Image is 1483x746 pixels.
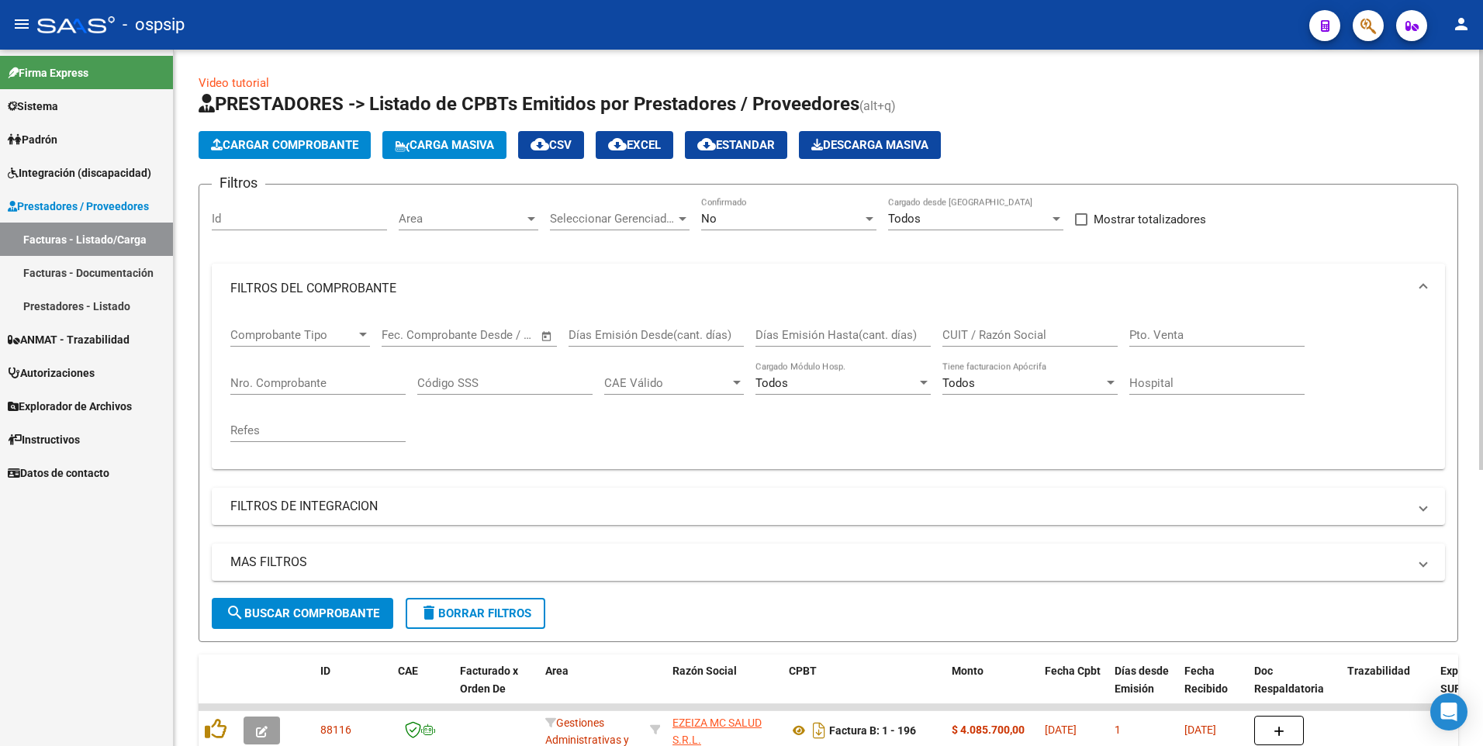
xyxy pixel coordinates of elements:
span: Mostrar totalizadores [1094,210,1206,229]
datatable-header-cell: CAE [392,654,454,723]
datatable-header-cell: Días desde Emisión [1108,654,1178,723]
span: EXCEL [608,138,661,152]
span: Todos [755,376,788,390]
mat-icon: person [1452,15,1471,33]
span: Todos [942,376,975,390]
span: Firma Express [8,64,88,81]
span: Autorizaciones [8,364,95,382]
datatable-header-cell: Fecha Recibido [1178,654,1248,723]
mat-icon: cloud_download [608,135,627,154]
div: FILTROS DEL COMPROBANTE [212,313,1445,469]
mat-icon: menu [12,15,31,33]
button: Descarga Masiva [799,131,941,159]
button: Cargar Comprobante [199,131,371,159]
span: CSV [531,138,572,152]
a: Video tutorial [199,76,269,90]
span: Monto [952,665,983,677]
i: Descargar documento [809,718,829,743]
span: Sistema [8,98,58,115]
mat-panel-title: FILTROS DEL COMPROBANTE [230,280,1408,297]
datatable-header-cell: Razón Social [666,654,783,723]
mat-panel-title: MAS FILTROS [230,554,1408,571]
mat-panel-title: FILTROS DE INTEGRACION [230,498,1408,515]
span: Doc Respaldatoria [1254,665,1324,695]
span: Seleccionar Gerenciador [550,212,676,226]
datatable-header-cell: CPBT [783,654,945,723]
span: [DATE] [1184,724,1216,736]
span: PRESTADORES -> Listado de CPBTs Emitidos por Prestadores / Proveedores [199,93,859,115]
span: No [701,212,717,226]
datatable-header-cell: Facturado x Orden De [454,654,539,723]
span: Area [399,212,524,226]
mat-icon: delete [420,603,438,622]
span: Padrón [8,131,57,148]
span: Razón Social [672,665,737,677]
span: - ospsip [123,8,185,42]
span: CAE Válido [604,376,730,390]
strong: Factura B: 1 - 196 [829,724,916,737]
span: Fecha Recibido [1184,665,1228,695]
span: Días desde Emisión [1115,665,1169,695]
button: Borrar Filtros [406,598,545,629]
span: Trazabilidad [1347,665,1410,677]
span: ANMAT - Trazabilidad [8,331,130,348]
datatable-header-cell: ID [314,654,392,723]
datatable-header-cell: Fecha Cpbt [1039,654,1108,723]
div: Open Intercom Messenger [1430,693,1467,730]
app-download-masive: Descarga masiva de comprobantes (adjuntos) [799,131,941,159]
datatable-header-cell: Area [539,654,644,723]
span: 88116 [320,724,351,736]
span: Prestadores / Proveedores [8,198,149,215]
span: Fecha Cpbt [1045,665,1101,677]
span: (alt+q) [859,98,896,113]
datatable-header-cell: Monto [945,654,1039,723]
input: Start date [382,328,432,342]
span: Cargar Comprobante [211,138,358,152]
span: Explorador de Archivos [8,398,132,415]
button: Open calendar [538,327,556,345]
mat-icon: search [226,603,244,622]
input: End date [446,328,521,342]
span: Carga Masiva [395,138,494,152]
mat-icon: cloud_download [531,135,549,154]
h3: Filtros [212,172,265,194]
span: Todos [888,212,921,226]
span: Comprobante Tipo [230,328,356,342]
strong: $ 4.085.700,00 [952,724,1025,736]
button: CSV [518,131,584,159]
span: Borrar Filtros [420,606,531,620]
span: Facturado x Orden De [460,665,518,695]
datatable-header-cell: Trazabilidad [1341,654,1434,723]
datatable-header-cell: Doc Respaldatoria [1248,654,1341,723]
mat-expansion-panel-header: MAS FILTROS [212,544,1445,581]
button: Estandar [685,131,787,159]
mat-icon: cloud_download [697,135,716,154]
span: Estandar [697,138,775,152]
span: ID [320,665,330,677]
button: Buscar Comprobante [212,598,393,629]
span: Buscar Comprobante [226,606,379,620]
mat-expansion-panel-header: FILTROS DEL COMPROBANTE [212,264,1445,313]
span: Area [545,665,569,677]
span: [DATE] [1045,724,1077,736]
span: 1 [1115,724,1121,736]
button: EXCEL [596,131,673,159]
span: CAE [398,665,418,677]
span: Datos de contacto [8,465,109,482]
span: Integración (discapacidad) [8,164,151,181]
button: Carga Masiva [382,131,506,159]
mat-expansion-panel-header: FILTROS DE INTEGRACION [212,488,1445,525]
span: Instructivos [8,431,80,448]
span: Descarga Masiva [811,138,928,152]
span: CPBT [789,665,817,677]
